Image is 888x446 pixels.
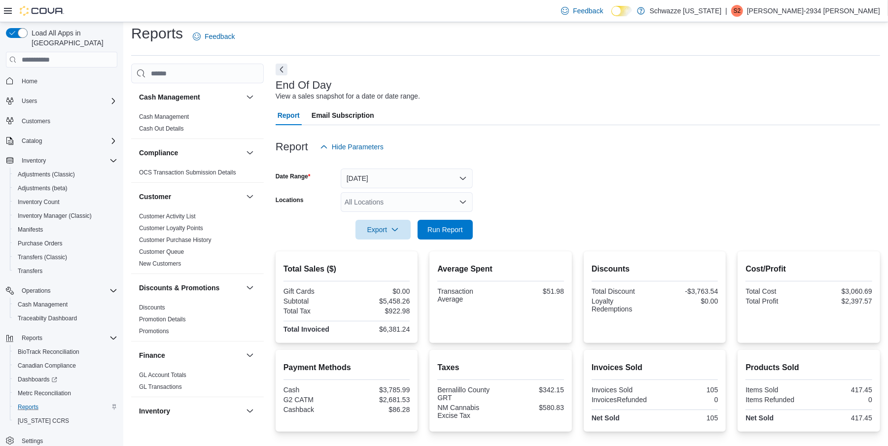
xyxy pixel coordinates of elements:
a: [US_STATE] CCRS [14,415,73,427]
strong: Total Invoiced [284,325,329,333]
span: Promotions [139,327,169,335]
div: Items Sold [746,386,807,394]
span: Manifests [18,226,43,234]
span: Catalog [18,135,117,147]
div: Invoices Sold [592,386,653,394]
button: Cash Management [10,298,121,311]
a: Customer Activity List [139,213,196,220]
a: GL Account Totals [139,372,186,378]
div: $922.98 [349,307,410,315]
span: Discounts [139,304,165,311]
button: Run Report [418,220,473,240]
span: Adjustments (Classic) [14,169,117,180]
a: Adjustments (beta) [14,182,71,194]
div: Steven-2934 Fuentes [731,5,743,17]
span: Operations [22,287,51,295]
span: Washington CCRS [14,415,117,427]
button: Cash Management [244,91,256,103]
div: Cashback [284,406,345,413]
span: New Customers [139,260,181,268]
span: Dashboards [18,376,57,383]
span: Cash Management [14,299,117,310]
a: Cash Management [139,113,189,120]
div: Total Tax [284,307,345,315]
a: Customer Purchase History [139,237,212,243]
a: Manifests [14,224,47,236]
div: G2 CATM [284,396,345,404]
button: Hide Parameters [316,137,388,157]
button: Adjustments (beta) [10,181,121,195]
span: Cash Out Details [139,125,184,133]
h3: Report [276,141,308,153]
div: Discounts & Promotions [131,302,264,341]
div: $0.00 [657,297,718,305]
span: Adjustments (Classic) [18,171,75,178]
div: $6,381.24 [349,325,410,333]
button: Transfers [10,264,121,278]
button: Catalog [2,134,121,148]
span: Reports [22,334,42,342]
div: 0 [811,396,872,404]
h3: Compliance [139,148,178,158]
a: Cash Management [14,299,71,310]
h2: Invoices Sold [592,362,718,374]
a: Feedback [557,1,607,21]
span: Canadian Compliance [14,360,117,372]
h3: Cash Management [139,92,200,102]
div: $2,681.53 [349,396,410,404]
a: Transfers (Classic) [14,251,71,263]
a: Inventory Manager (Classic) [14,210,96,222]
a: BioTrack Reconciliation [14,346,83,358]
span: [US_STATE] CCRS [18,417,69,425]
button: Customer [244,191,256,203]
div: Cash Management [131,111,264,138]
strong: Net Sold [592,414,620,422]
a: Promotions [139,328,169,335]
button: Inventory [139,406,242,416]
div: Loyalty Redemptions [592,297,653,313]
div: NM Cannabis Excise Tax [437,404,498,419]
span: Report [278,105,300,125]
button: Inventory [2,154,121,168]
h2: Cost/Profit [746,263,872,275]
div: $580.83 [503,404,564,412]
span: Export [361,220,405,240]
div: $2,397.57 [811,297,872,305]
button: Finance [139,350,242,360]
button: Operations [2,284,121,298]
button: Reports [18,332,46,344]
button: Compliance [244,147,256,159]
span: Email Subscription [312,105,374,125]
span: Transfers [18,267,42,275]
a: Traceabilty Dashboard [14,312,81,324]
h3: Customer [139,192,171,202]
span: Users [18,95,117,107]
a: GL Transactions [139,383,182,390]
span: Purchase Orders [18,240,63,247]
span: Settings [22,437,43,445]
a: Metrc Reconciliation [14,387,75,399]
button: Finance [244,349,256,361]
span: Cash Management [18,301,68,309]
div: $51.98 [503,287,564,295]
div: 417.45 [811,414,872,422]
span: Canadian Compliance [18,362,76,370]
button: Transfers (Classic) [10,250,121,264]
a: Canadian Compliance [14,360,80,372]
button: Users [2,94,121,108]
span: Manifests [14,224,117,236]
span: BioTrack Reconciliation [18,348,79,356]
span: Adjustments (beta) [18,184,68,192]
span: Promotion Details [139,315,186,323]
div: Compliance [131,167,264,182]
a: Dashboards [14,374,61,385]
span: Adjustments (beta) [14,182,117,194]
span: Customer Purchase History [139,236,212,244]
a: Feedback [189,27,239,46]
span: Customer Loyalty Points [139,224,203,232]
h3: Inventory [139,406,170,416]
a: Home [18,75,41,87]
img: Cova [20,6,64,16]
button: Cash Management [139,92,242,102]
h1: Reports [131,24,183,43]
